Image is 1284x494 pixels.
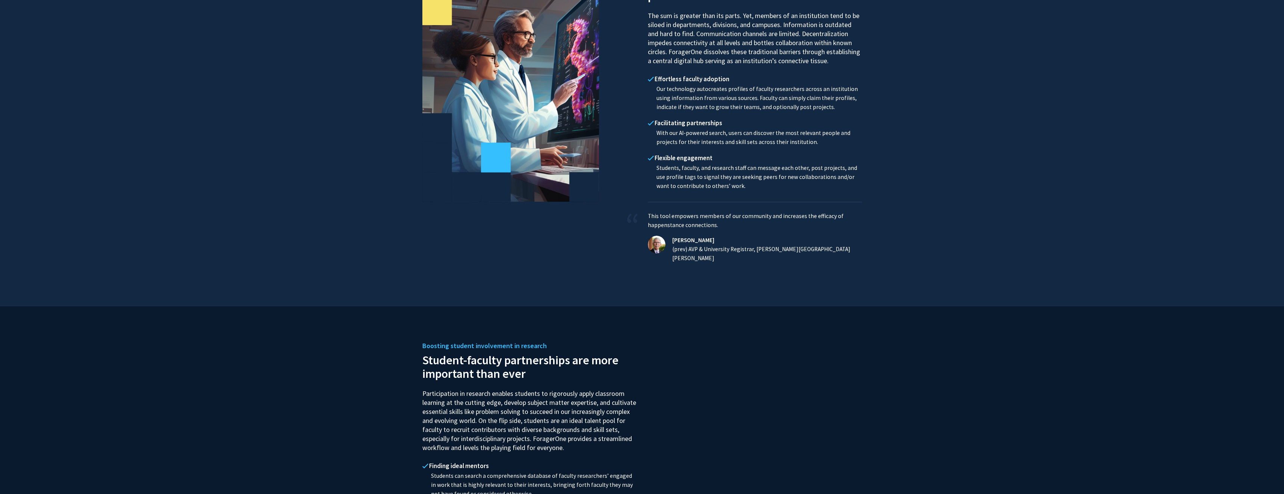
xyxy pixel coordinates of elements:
p: (prev) AVP & University Registrar, [PERSON_NAME][GEOGRAPHIC_DATA][PERSON_NAME] [667,245,862,263]
h4: Finding ideal mentors [422,462,637,470]
h4: [PERSON_NAME] [667,236,862,245]
p: This tool empowers members of our community and increases the efficacy of happenstance connections. [648,212,862,230]
h4: Flexible engagement [648,154,862,162]
p: Students, faculty, and research staff can message each other, post projects, and use profile tags... [648,164,862,191]
h4: Effortless faculty adoption [648,75,862,83]
p: The sum is greater than its parts. Yet, members of an institution tend to be siloed in department... [648,5,862,65]
iframe: Chat [6,460,32,488]
h2: Student-faculty partnerships are more important than ever [422,352,637,380]
img: Thomas Black [648,236,665,253]
h4: Facilitating partnerships [648,119,862,127]
p: Our technology autocreates profiles of faculty researchers across an institution using informatio... [648,85,862,112]
h5: Boosting student involvement in research [422,340,637,352]
p: Participation in research enables students to rigorously apply classroom learning at the cutting ... [422,382,637,452]
p: With our AI-powered search, users can discover the most relevant people and projects for their in... [648,129,862,147]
